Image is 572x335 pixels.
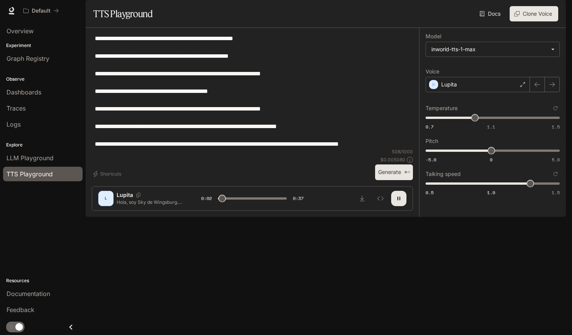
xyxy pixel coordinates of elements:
p: Temperature [426,106,458,111]
span: 1.1 [487,124,495,130]
p: Lupita [441,81,457,88]
span: 0 [490,156,492,163]
button: Reset to default [551,170,560,178]
p: Hola, soy Sky de Wingsburg. ¿Me indica su nombre, por favor? [PERSON_NAME]. ¿Me da su número de t... [117,199,183,205]
button: Reset to default [551,104,560,112]
span: 0:37 [293,195,304,202]
p: ⌘⏎ [404,170,410,175]
div: inworld-tts-1-max [431,46,547,53]
p: Voice [426,69,439,74]
h1: TTS Playground [93,6,153,21]
p: Default [32,8,50,14]
span: -5.0 [426,156,436,163]
p: Pitch [426,138,438,144]
span: 5.0 [552,156,560,163]
span: 0.7 [426,124,434,130]
p: Model [426,34,441,39]
button: Copy Voice ID [133,193,144,197]
button: Generate⌘⏎ [375,164,413,180]
span: 0.5 [426,189,434,196]
p: Lupita [117,191,133,199]
button: All workspaces [20,3,62,18]
div: inworld-tts-1-max [426,42,559,57]
span: 1.5 [552,189,560,196]
span: 1.0 [487,189,495,196]
button: Download audio [354,191,370,206]
div: L [100,192,112,205]
a: Docs [478,6,504,21]
span: 1.5 [552,124,560,130]
button: Clone Voice [510,6,558,21]
p: Talking speed [426,171,461,177]
button: Inspect [373,191,388,206]
button: Shortcuts [92,168,124,180]
span: 0:02 [201,195,212,202]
